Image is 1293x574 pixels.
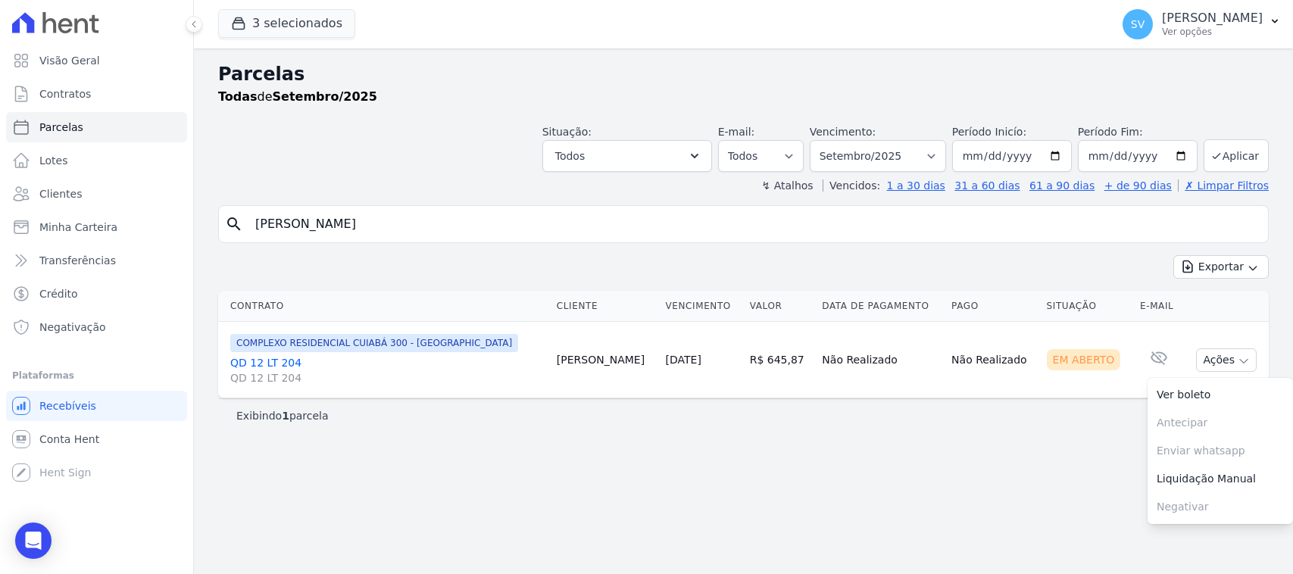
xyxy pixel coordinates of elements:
[6,312,187,342] a: Negativação
[1173,255,1269,279] button: Exportar
[816,322,945,398] td: Não Realizado
[6,245,187,276] a: Transferências
[1078,124,1198,140] label: Período Fim:
[273,89,377,104] strong: Setembro/2025
[954,179,1020,192] a: 31 a 60 dias
[246,209,1262,239] input: Buscar por nome do lote ou do cliente
[39,120,83,135] span: Parcelas
[39,220,117,235] span: Minha Carteira
[1162,11,1263,26] p: [PERSON_NAME]
[542,140,712,172] button: Todos
[744,291,817,322] th: Valor
[218,291,551,322] th: Contrato
[230,370,545,385] span: QD 12 LT 204
[945,291,1040,322] th: Pago
[218,88,377,106] p: de
[6,179,187,209] a: Clientes
[1148,381,1293,409] a: Ver boleto
[1047,349,1121,370] div: Em Aberto
[555,147,585,165] span: Todos
[39,320,106,335] span: Negativação
[39,432,99,447] span: Conta Hent
[6,212,187,242] a: Minha Carteira
[218,89,258,104] strong: Todas
[810,126,876,138] label: Vencimento:
[39,86,91,101] span: Contratos
[6,112,187,142] a: Parcelas
[218,9,355,38] button: 3 selecionados
[1162,26,1263,38] p: Ver opções
[39,153,68,168] span: Lotes
[225,215,243,233] i: search
[230,355,545,385] a: QD 12 LT 204QD 12 LT 204
[945,322,1040,398] td: Não Realizado
[1131,19,1145,30] span: SV
[1204,139,1269,172] button: Aplicar
[39,253,116,268] span: Transferências
[230,334,518,352] span: COMPLEXO RESIDENCIAL CUIABÁ 300 - [GEOGRAPHIC_DATA]
[6,279,187,309] a: Crédito
[1110,3,1293,45] button: SV [PERSON_NAME] Ver opções
[6,45,187,76] a: Visão Geral
[39,398,96,413] span: Recebíveis
[39,186,82,201] span: Clientes
[952,126,1026,138] label: Período Inicío:
[282,410,289,422] b: 1
[551,322,660,398] td: [PERSON_NAME]
[15,523,52,559] div: Open Intercom Messenger
[816,291,945,322] th: Data de Pagamento
[660,291,744,322] th: Vencimento
[1104,179,1172,192] a: + de 90 dias
[6,79,187,109] a: Contratos
[12,367,181,385] div: Plataformas
[744,322,817,398] td: R$ 645,87
[1196,348,1257,372] button: Ações
[718,126,755,138] label: E-mail:
[551,291,660,322] th: Cliente
[1178,179,1269,192] a: ✗ Limpar Filtros
[218,61,1269,88] h2: Parcelas
[887,179,945,192] a: 1 a 30 dias
[39,53,100,68] span: Visão Geral
[1029,179,1095,192] a: 61 a 90 dias
[761,179,813,192] label: ↯ Atalhos
[6,145,187,176] a: Lotes
[1041,291,1134,322] th: Situação
[823,179,880,192] label: Vencidos:
[236,408,329,423] p: Exibindo parcela
[1134,291,1184,322] th: E-mail
[666,354,701,366] a: [DATE]
[6,424,187,454] a: Conta Hent
[542,126,592,138] label: Situação:
[6,391,187,421] a: Recebíveis
[39,286,78,301] span: Crédito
